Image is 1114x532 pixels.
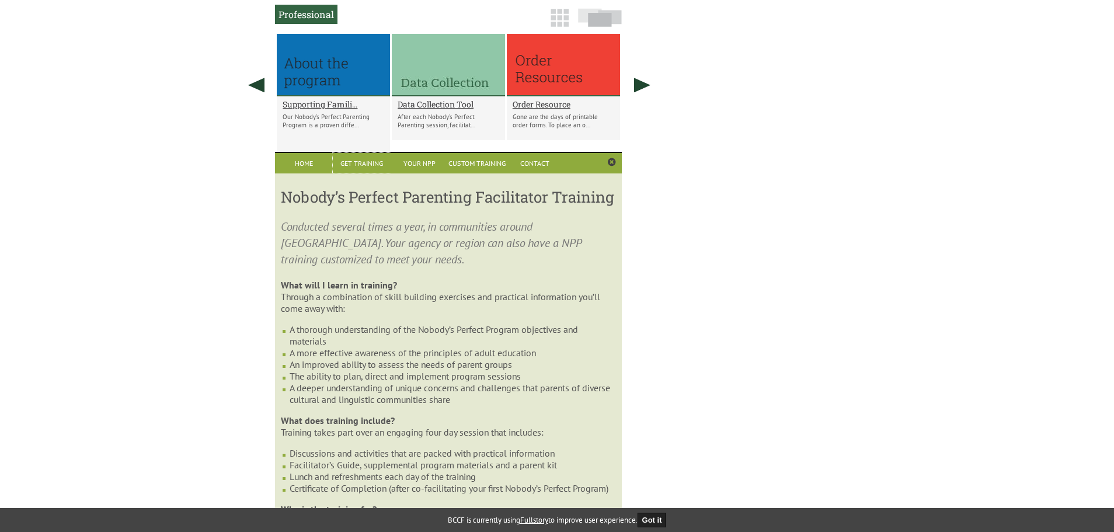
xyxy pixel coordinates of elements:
[608,158,616,167] a: Close
[290,471,615,482] li: Lunch and refreshments each day of the training
[281,279,615,314] p: Through a combination of skill building exercises and practical information you’ll come away with:
[391,153,448,173] a: Your NPP
[281,415,615,438] p: Training takes part over an engaging four day session that includes:
[513,99,614,110] a: Order Resource
[290,324,615,347] li: A thorough understanding of the Nobody’s Perfect Program objectives and materials
[290,382,615,405] li: A deeper understanding of unique concerns and challenges that parents of diverse cultural and lin...
[398,99,499,110] a: Data Collection Tool
[283,99,384,110] a: Supporting Famili...
[275,5,337,24] h2: Professional
[507,34,620,140] li: Order Resource
[398,113,499,129] p: After each Nobody’s Perfect Parenting session, facilitat...
[281,187,615,207] h3: Nobody’s Perfect Parenting Facilitator Training
[275,153,333,173] a: Home
[513,113,614,129] p: Gone are the days of printable order forms. To place an o...
[638,513,667,527] button: Got it
[290,447,615,459] li: Discussions and activities that are packed with practical information
[575,14,625,33] a: Slide View
[333,153,391,173] a: Get Training
[281,218,615,267] p: Conducted several times a year, in communities around [GEOGRAPHIC_DATA]. Your agency or region ca...
[290,347,615,359] li: A more effective awareness of the principles of adult education
[281,503,377,515] strong: Who is the training for?
[551,9,569,27] img: grid-icon.png
[281,415,395,426] strong: What does training include?
[520,515,548,525] a: Fullstory
[290,359,615,370] li: An improved ability to assess the needs of parent groups
[290,482,615,494] li: Certificate of Completion (after co-facilitating your first Nobody’s Perfect Program)
[448,153,506,173] a: Custom Training
[283,113,384,129] p: Our Nobody’s Perfect Parenting Program is a proven diffe...
[281,279,397,291] strong: What will I learn in training?
[547,14,572,33] a: Grid View
[290,370,615,382] li: The ability to plan, direct and implement program sessions
[392,34,505,140] li: Data Collection Tool
[578,8,622,27] img: slide-icon.png
[277,34,390,152] li: Supporting Families, Reducing Risk
[290,459,615,471] li: Facilitator’s Guide, supplemental program materials and a parent kit
[506,153,564,173] a: Contact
